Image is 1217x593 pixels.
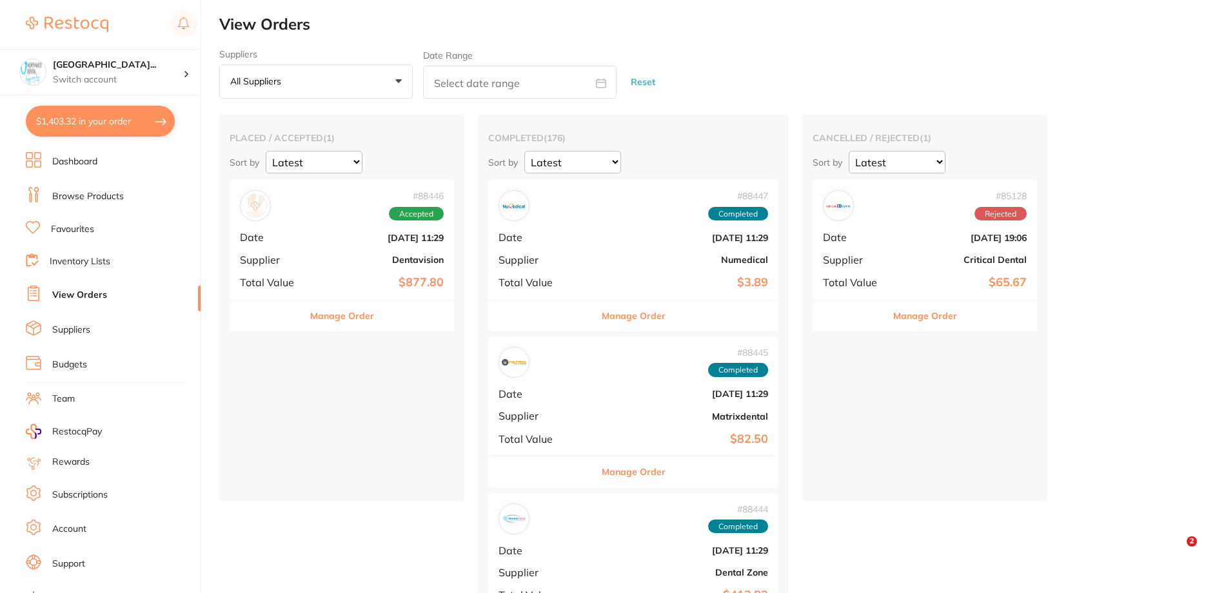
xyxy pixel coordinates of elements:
h4: North West Dental Wynyard [53,59,183,72]
label: Suppliers [219,49,413,59]
span: # 88444 [708,504,768,514]
span: Completed [708,207,768,221]
span: Supplier [499,410,585,422]
h2: cancelled / rejected ( 1 ) [813,132,1037,144]
p: Switch account [53,73,183,86]
b: [DATE] 11:29 [315,233,444,243]
a: Budgets [52,358,87,371]
span: Supplier [499,567,585,578]
b: Matrixdental [595,411,768,422]
img: Critical Dental [826,193,851,218]
p: Sort by [230,157,259,168]
b: Dental Zone [595,567,768,578]
button: Manage Order [602,300,666,331]
span: Completed [708,520,768,534]
p: Sort by [813,157,842,168]
button: Manage Order [602,456,666,487]
span: # 85128 [975,191,1027,201]
button: $1,403.32 in your order [26,106,175,137]
h2: completed ( 176 ) [488,132,778,144]
a: Team [52,393,75,405]
span: Date [499,545,585,556]
span: RestocqPay [52,425,102,438]
span: Accepted [389,207,444,221]
span: Date [499,388,585,400]
span: Supplier [823,254,887,266]
a: Support [52,558,85,570]
h2: placed / accepted ( 1 ) [230,132,454,144]
span: Total Value [499,433,585,445]
img: Matrixdental [502,350,526,374]
iframe: Intercom live chat [1160,536,1191,567]
button: Reset [627,65,659,99]
a: Browse Products [52,190,124,203]
a: Restocq Logo [26,10,108,39]
b: Dentavision [315,255,444,265]
img: RestocqPay [26,424,41,439]
b: $877.80 [315,276,444,289]
span: Date [823,231,887,243]
p: Sort by [488,157,518,168]
b: [DATE] 19:06 [898,233,1027,243]
a: RestocqPay [26,424,102,439]
button: Manage Order [893,300,957,331]
a: Inventory Lists [50,255,110,268]
span: Total Value [240,277,304,288]
img: Dentavision [243,193,268,218]
p: All suppliers [230,75,286,87]
b: $65.67 [898,276,1027,289]
button: All suppliers [219,64,413,99]
img: North West Dental Wynyard [20,59,46,85]
span: # 88446 [389,191,444,201]
span: Rejected [975,207,1027,221]
span: # 88445 [708,347,768,358]
b: [DATE] 11:29 [595,545,768,556]
a: Suppliers [52,324,90,336]
span: Supplier [240,254,304,266]
a: Account [52,523,86,536]
label: Date Range [423,50,473,61]
span: # 88447 [708,191,768,201]
b: $82.50 [595,433,768,446]
a: Subscriptions [52,489,108,501]
img: Dental Zone [502,507,526,531]
h2: View Orders [219,15,1217,34]
input: Select date range [423,66,617,99]
span: Total Value [823,277,887,288]
div: Dentavision#88446AcceptedDate[DATE] 11:29SupplierDentavisionTotal Value$877.80Manage Order [230,180,454,331]
span: 2 [1187,536,1197,547]
span: Completed [708,363,768,377]
span: Total Value [499,277,585,288]
b: Critical Dental [898,255,1027,265]
b: [DATE] 11:29 [595,389,768,399]
a: Dashboard [52,155,97,168]
b: Numedical [595,255,768,265]
span: Supplier [499,254,585,266]
img: Numedical [502,193,526,218]
a: Rewards [52,456,90,469]
button: Manage Order [310,300,374,331]
b: [DATE] 11:29 [595,233,768,243]
span: Date [499,231,585,243]
a: View Orders [52,289,107,302]
a: Favourites [51,223,94,236]
span: Date [240,231,304,243]
b: $3.89 [595,276,768,289]
img: Restocq Logo [26,17,108,32]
